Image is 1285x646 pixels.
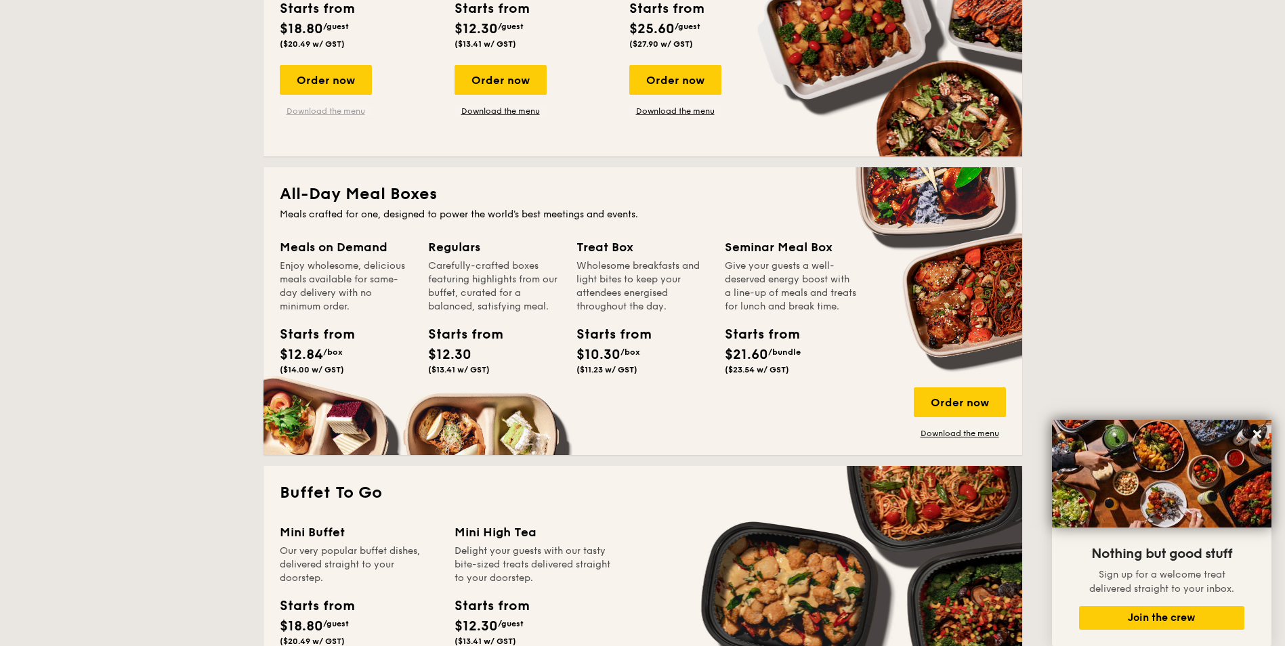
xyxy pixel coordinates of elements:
div: Regulars [428,238,560,257]
div: Mini High Tea [455,523,613,542]
div: Carefully-crafted boxes featuring highlights from our buffet, curated for a balanced, satisfying ... [428,259,560,314]
div: Starts from [725,324,786,345]
span: $25.60 [629,21,675,37]
h2: All-Day Meal Boxes [280,184,1006,205]
img: DSC07876-Edit02-Large.jpeg [1052,420,1271,527]
div: Order now [455,65,547,95]
span: /bundle [768,347,801,357]
div: Order now [280,65,372,95]
div: Starts from [280,324,341,345]
span: $18.80 [280,21,323,37]
div: Starts from [428,324,489,345]
div: Delight your guests with our tasty bite-sized treats delivered straight to your doorstep. [455,544,613,585]
span: $12.30 [455,618,498,634]
div: Treat Box [576,238,709,257]
a: Download the menu [629,106,721,116]
span: /box [323,347,343,357]
div: Meals on Demand [280,238,412,257]
span: Nothing but good stuff [1091,546,1232,562]
span: /guest [675,22,700,31]
span: /box [620,347,640,357]
h2: Buffet To Go [280,482,1006,504]
div: Seminar Meal Box [725,238,857,257]
div: Starts from [280,596,354,616]
span: ($20.49 w/ GST) [280,637,345,646]
span: $18.80 [280,618,323,634]
span: ($13.41 w/ GST) [455,637,516,646]
button: Close [1246,423,1268,445]
span: ($13.41 w/ GST) [428,365,490,374]
div: Mini Buffet [280,523,438,542]
div: Order now [629,65,721,95]
span: ($27.90 w/ GST) [629,39,693,49]
div: Wholesome breakfasts and light bites to keep your attendees energised throughout the day. [576,259,709,314]
div: Give your guests a well-deserved energy boost with a line-up of meals and treats for lunch and br... [725,259,857,314]
button: Join the crew [1079,606,1244,630]
span: ($20.49 w/ GST) [280,39,345,49]
span: $12.30 [428,347,471,363]
span: /guest [323,22,349,31]
a: Download the menu [455,106,547,116]
div: Our very popular buffet dishes, delivered straight to your doorstep. [280,544,438,585]
span: ($14.00 w/ GST) [280,365,344,374]
span: $10.30 [576,347,620,363]
span: $12.30 [455,21,498,37]
span: /guest [498,22,524,31]
a: Download the menu [280,106,372,116]
div: Meals crafted for one, designed to power the world's best meetings and events. [280,208,1006,221]
span: Sign up for a welcome treat delivered straight to your inbox. [1089,569,1234,595]
div: Enjoy wholesome, delicious meals available for same-day delivery with no minimum order. [280,259,412,314]
span: $12.84 [280,347,323,363]
div: Starts from [455,596,528,616]
div: Starts from [576,324,637,345]
div: Order now [914,387,1006,417]
span: ($13.41 w/ GST) [455,39,516,49]
span: /guest [323,619,349,628]
a: Download the menu [914,428,1006,439]
span: ($23.54 w/ GST) [725,365,789,374]
span: $21.60 [725,347,768,363]
span: ($11.23 w/ GST) [576,365,637,374]
span: /guest [498,619,524,628]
